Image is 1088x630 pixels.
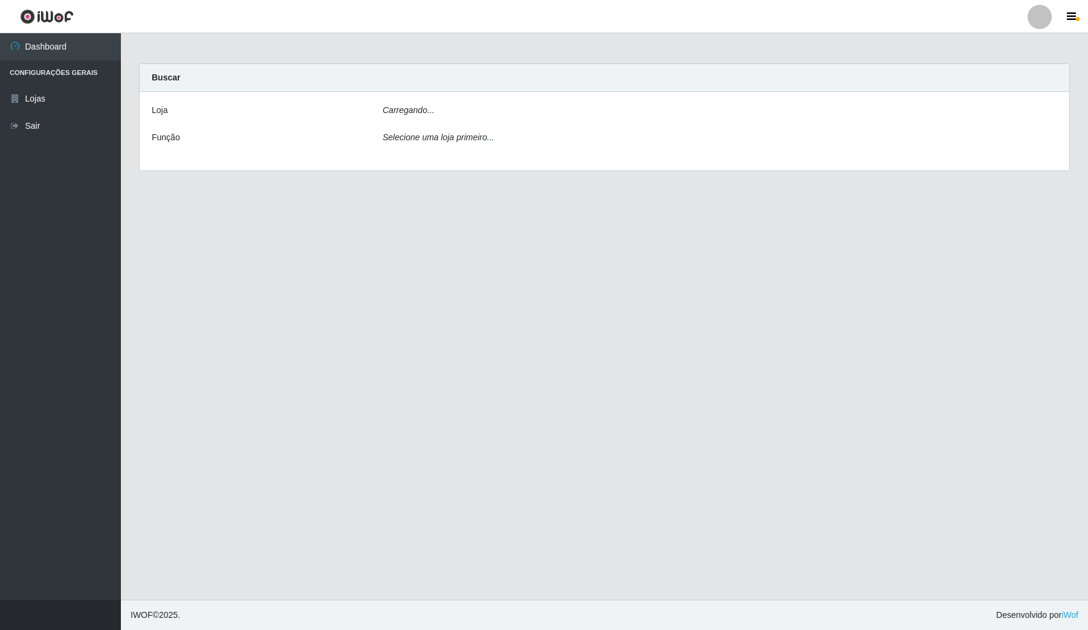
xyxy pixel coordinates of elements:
[152,104,167,117] label: Loja
[152,131,180,144] label: Função
[131,610,153,620] span: IWOF
[152,73,180,82] strong: Buscar
[1061,610,1078,620] a: iWof
[131,609,180,622] span: © 2025 .
[20,9,74,24] img: CoreUI Logo
[383,105,435,115] i: Carregando...
[996,609,1078,622] span: Desenvolvido por
[383,132,494,142] i: Selecione uma loja primeiro...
